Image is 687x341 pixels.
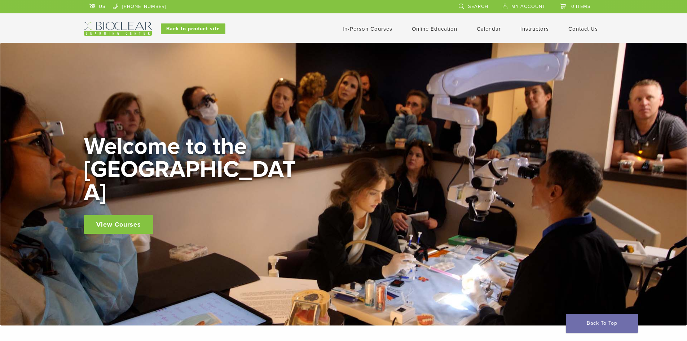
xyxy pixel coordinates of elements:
[571,4,591,9] span: 0 items
[511,4,545,9] span: My Account
[161,23,225,34] a: Back to product site
[343,26,392,32] a: In-Person Courses
[412,26,457,32] a: Online Education
[520,26,549,32] a: Instructors
[477,26,501,32] a: Calendar
[568,26,598,32] a: Contact Us
[566,314,638,333] a: Back To Top
[84,135,300,204] h2: Welcome to the [GEOGRAPHIC_DATA]
[468,4,488,9] span: Search
[84,215,153,234] a: View Courses
[84,22,152,36] img: Bioclear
